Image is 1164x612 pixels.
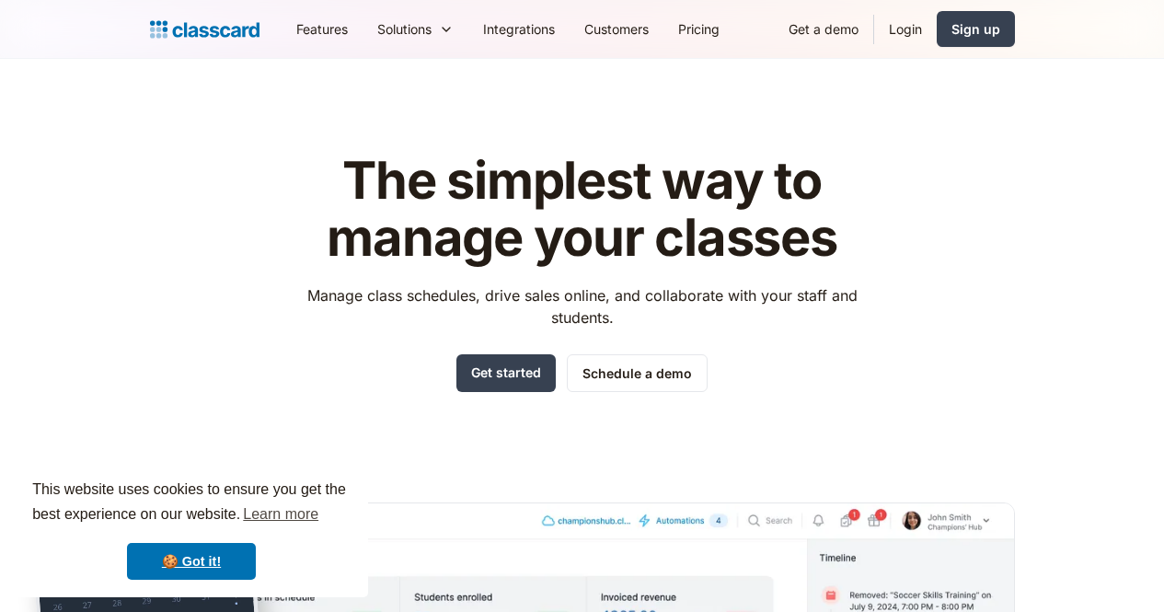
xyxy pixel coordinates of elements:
div: Sign up [951,19,1000,39]
a: Pricing [663,8,734,50]
a: Customers [570,8,663,50]
a: Schedule a demo [567,354,708,392]
a: Login [874,8,937,50]
a: Features [282,8,363,50]
div: cookieconsent [15,461,368,597]
a: Sign up [937,11,1015,47]
a: Integrations [468,8,570,50]
div: Solutions [377,19,432,39]
p: Manage class schedules, drive sales online, and collaborate with your staff and students. [290,284,874,329]
div: Solutions [363,8,468,50]
a: Logo [150,17,259,42]
a: dismiss cookie message [127,543,256,580]
a: Get a demo [774,8,873,50]
a: Get started [456,354,556,392]
span: This website uses cookies to ensure you get the best experience on our website. [32,479,351,528]
a: learn more about cookies [240,501,321,528]
h1: The simplest way to manage your classes [290,153,874,266]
